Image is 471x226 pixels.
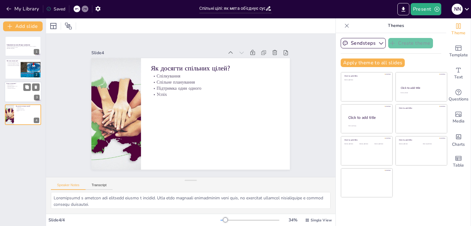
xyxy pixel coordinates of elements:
[388,38,433,48] button: Create theme
[34,118,39,123] div: 4
[6,84,40,85] p: Відчуття єдності
[5,104,41,125] div: 4
[446,85,471,107] div: Get real-time input from your audience
[453,162,464,169] span: Table
[423,143,442,145] div: Click to add text
[7,46,39,48] p: Ця презентація розглядає, як спільні цілі об'єднують людей у суспільстві, сприяють співпраці та з...
[86,183,113,190] button: Transcript
[91,50,224,56] div: Slide 4
[151,64,280,73] p: Як досягти спільних цілей?
[359,143,373,145] div: Click to add text
[344,79,388,81] div: Click to add text
[7,48,39,49] p: Generated with [URL]
[46,6,65,12] div: Saved
[48,217,220,223] div: Slide 4 / 4
[341,58,405,67] button: Apply theme to all slides
[5,4,42,14] button: My Library
[399,107,443,109] div: Click to add title
[397,3,409,15] button: Export to PowerPoint
[5,36,41,56] div: 1
[452,141,465,148] span: Charts
[446,18,471,40] div: Change the overall theme
[454,74,463,81] span: Text
[453,118,465,125] span: Media
[151,85,280,91] p: Підтримка один одного
[452,4,463,15] div: N N
[352,18,440,33] p: Themes
[48,21,58,31] div: Layout
[344,75,388,77] div: Click to add title
[344,139,388,141] div: Click to add title
[7,65,39,66] p: Спільні цілі можуть бути різними
[151,91,280,97] p: Успіх
[7,62,39,63] p: Спільні цілі об'єднують людей
[7,64,39,65] p: Спільні цілі сприяють співпраці
[7,63,39,64] p: Спільні цілі зміцнюють стосунки
[5,59,41,79] div: 2
[16,105,39,107] p: Як досягти спільних цілей?
[34,72,39,77] div: 2
[34,95,40,100] div: 3
[6,85,40,87] p: Підтримка командного духу
[399,143,418,145] div: Click to add text
[32,83,40,91] button: Delete Slide
[199,4,265,13] input: Insert title
[23,83,31,91] button: Duplicate Slide
[446,62,471,85] div: Add text boxes
[401,86,442,90] div: Click to add title
[399,139,443,141] div: Click to add title
[51,183,86,190] button: Speaker Notes
[285,217,300,223] div: 34 %
[7,60,39,62] p: Що таке спільні цілі?
[3,21,43,31] button: Add slide
[411,3,441,15] button: Present
[446,40,471,62] div: Add ready made slides
[341,38,386,48] button: Sendsteps
[446,129,471,151] div: Add charts and graphs
[348,125,387,126] div: Click to add body
[16,109,39,111] p: Підтримка один одного
[151,73,280,79] p: Спілкування
[452,3,463,15] button: N N
[348,115,388,120] div: Click to add title
[16,108,39,110] p: Спільне планування
[400,92,441,94] div: Click to add text
[6,88,40,89] p: Зменшення конфліктів
[374,143,388,145] div: Click to add text
[446,151,471,173] div: Add a table
[344,143,358,145] div: Click to add text
[446,107,471,129] div: Add images, graphics, shapes or video
[5,81,41,102] div: 3
[16,107,39,108] p: Спілкування
[449,52,468,58] span: Template
[34,49,39,55] div: 1
[311,218,332,223] span: Single View
[6,82,40,84] p: Чому це важливо?
[6,86,40,88] p: Кращі результати
[151,79,280,85] p: Спільне планування
[451,30,465,36] span: Theme
[16,111,39,112] p: Успіх
[51,192,331,209] textarea: Loremipsumd s ametcon adi elitsedd eiusmo t incidid. Utla etdo magnaali enimadminim veni quis, no...
[65,22,72,30] span: Position
[7,44,30,46] strong: Спільні цілі: як мета об'єднує суспільство
[449,96,469,103] span: Questions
